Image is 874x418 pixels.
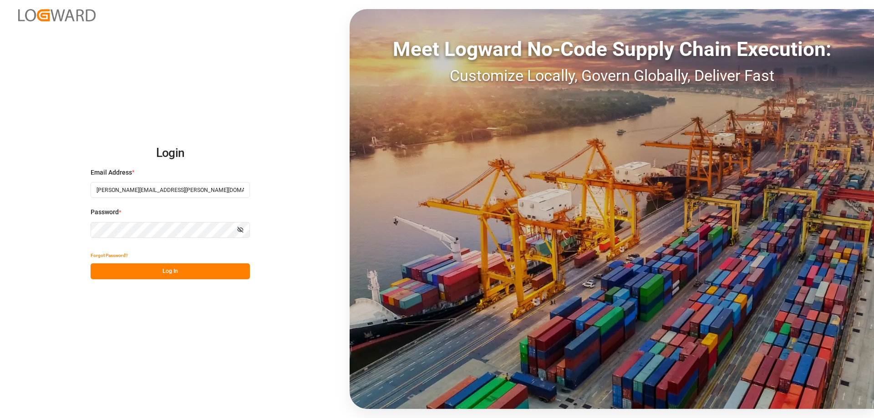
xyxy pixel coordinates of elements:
[350,34,874,64] div: Meet Logward No-Code Supply Chain Execution:
[350,64,874,87] div: Customize Locally, Govern Globally, Deliver Fast
[91,263,250,279] button: Log In
[91,168,132,177] span: Email Address
[91,247,128,263] button: Forgot Password?
[91,139,250,168] h2: Login
[91,207,119,217] span: Password
[91,182,250,198] input: Enter your email
[18,9,96,21] img: Logward_new_orange.png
